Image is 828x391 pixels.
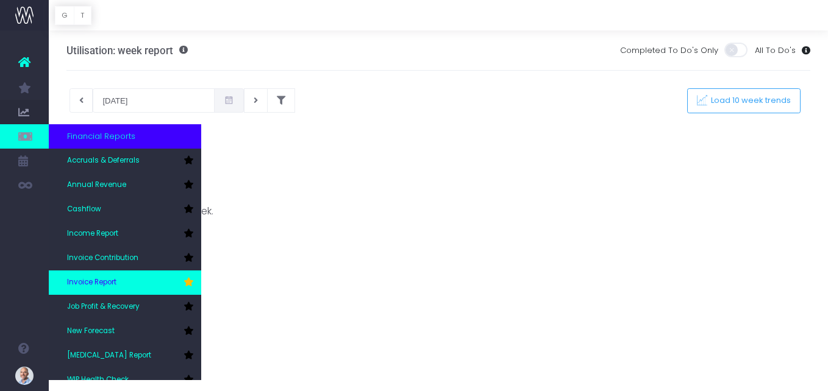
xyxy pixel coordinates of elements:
a: Annual Revenue [49,173,201,197]
a: Job Profit & Recovery [49,295,201,319]
button: Load 10 week trends [687,88,801,113]
button: G [55,6,74,25]
a: Accruals & Deferrals [49,149,201,173]
span: [MEDICAL_DATA] Report [67,350,151,361]
h3: Table of all todos [66,238,811,254]
a: Cashflow [49,197,201,222]
span: Accruals & Deferrals [67,155,140,166]
span: Annual Revenue [67,180,126,191]
a: Income Report [49,222,201,246]
span: Invoice Report [67,277,116,288]
img: images/default_profile_image.png [15,367,34,385]
a: New Forecast [49,319,201,343]
span: New Forecast [67,326,115,337]
span: Cashflow [67,204,101,215]
span: Financial Reports [67,130,135,143]
a: Invoice Contribution [49,246,201,270]
a: Invoice Report [49,270,201,295]
div: No records found for this week. [66,204,811,219]
div: Vertical button group [55,6,91,25]
span: WIP Health Check [67,375,129,386]
span: Job Profit & Recovery [67,301,140,312]
span: All To Do's [755,44,796,57]
span: Load 10 week trends [707,96,791,106]
span: Income Report [67,228,118,239]
span: Invoice Contribution [67,253,138,264]
button: T [74,6,91,25]
a: [MEDICAL_DATA] Report [49,343,201,368]
span: Completed To Do's Only [620,44,718,57]
h3: Utilisation: week report [66,44,188,57]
